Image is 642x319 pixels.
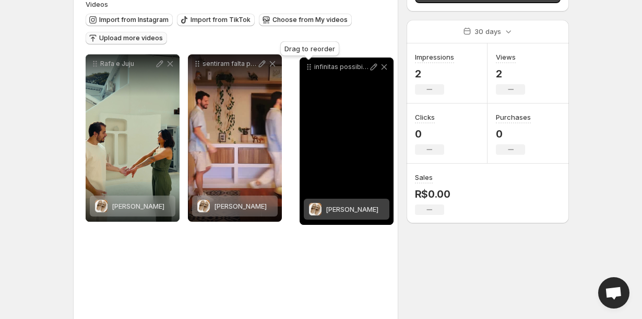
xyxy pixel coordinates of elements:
[496,67,525,80] p: 2
[415,112,435,122] h3: Clicks
[272,16,348,24] span: Choose from My videos
[95,200,108,212] img: Linus Unissex
[309,203,322,215] img: Linus Unissex
[415,128,444,140] p: 0
[314,63,368,71] p: infinitas possibilidades de usar nossa camiseta oversized areia [PERSON_NAME] mas quem gira mesmo...
[112,202,164,210] span: [PERSON_NAME]
[496,52,516,62] h3: Views
[86,54,180,222] div: Rafa e JujuLinus Unissex[PERSON_NAME]
[259,14,352,26] button: Choose from My videos
[203,60,257,68] p: sentiram falta pois a mar trouxe de volta quem vocs tanto amam [PERSON_NAME] o bmatarazzo36 nosso...
[474,26,501,37] p: 30 days
[100,60,154,68] p: Rafa e Juju
[99,34,163,42] span: Upload more videos
[86,32,167,44] button: Upload more videos
[415,67,454,80] p: 2
[496,128,531,140] p: 0
[214,202,267,210] span: [PERSON_NAME]
[415,52,454,62] h3: Impressions
[86,14,173,26] button: Import from Instagram
[326,205,378,213] span: [PERSON_NAME]
[188,54,282,222] div: sentiram falta pois a mar trouxe de volta quem vocs tanto amam [PERSON_NAME] o bmatarazzo36 nosso...
[197,200,210,212] img: Linus Unissex
[300,58,394,225] div: infinitas possibilidades de usar nossa camiseta oversized areia [PERSON_NAME] mas quem gira mesmo...
[177,14,255,26] button: Import from TikTok
[415,188,450,200] p: R$0.00
[191,16,251,24] span: Import from TikTok
[496,112,531,122] h3: Purchases
[99,16,169,24] span: Import from Instagram
[598,277,629,309] div: Open chat
[415,172,433,183] h3: Sales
